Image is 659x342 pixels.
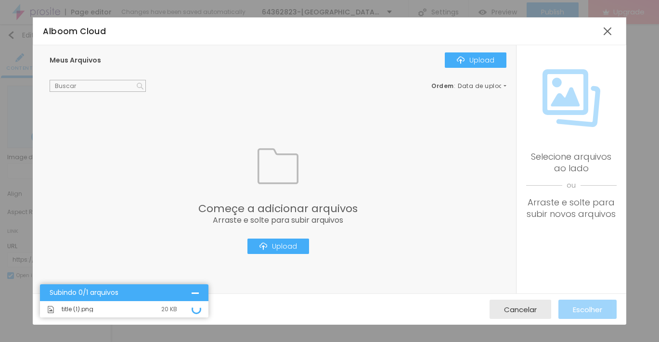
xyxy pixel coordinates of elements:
div: : [431,83,506,89]
img: Icone [259,242,267,250]
input: Buscar [50,80,146,92]
div: Selecione arquivos ao lado Arraste e solte para subir novos arquivos [526,151,616,220]
button: Cancelar [490,300,551,319]
span: Meus Arquivos [50,55,101,65]
button: IconeUpload [445,52,506,68]
button: IconeUpload [247,239,309,254]
img: Icone [47,306,54,313]
span: Começe a adicionar arquivos [198,203,358,214]
span: Arraste e solte para subir arquivos [198,216,358,224]
span: title (1).png [62,306,93,312]
span: Cancelar [504,305,537,314]
div: Upload [259,242,297,250]
span: ou [526,174,616,197]
img: Icone [137,83,143,89]
span: Escolher [573,305,602,314]
div: Subindo 0/1 arquivos [50,289,192,296]
img: Icone [543,69,600,127]
div: Upload [457,56,494,64]
div: 20 KB [161,306,177,312]
span: Data de upload [458,83,508,89]
span: Alboom Cloud [43,25,106,37]
button: Escolher [558,300,617,319]
span: Ordem [431,82,454,90]
img: Icone [258,146,298,187]
img: Icone [457,56,465,64]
